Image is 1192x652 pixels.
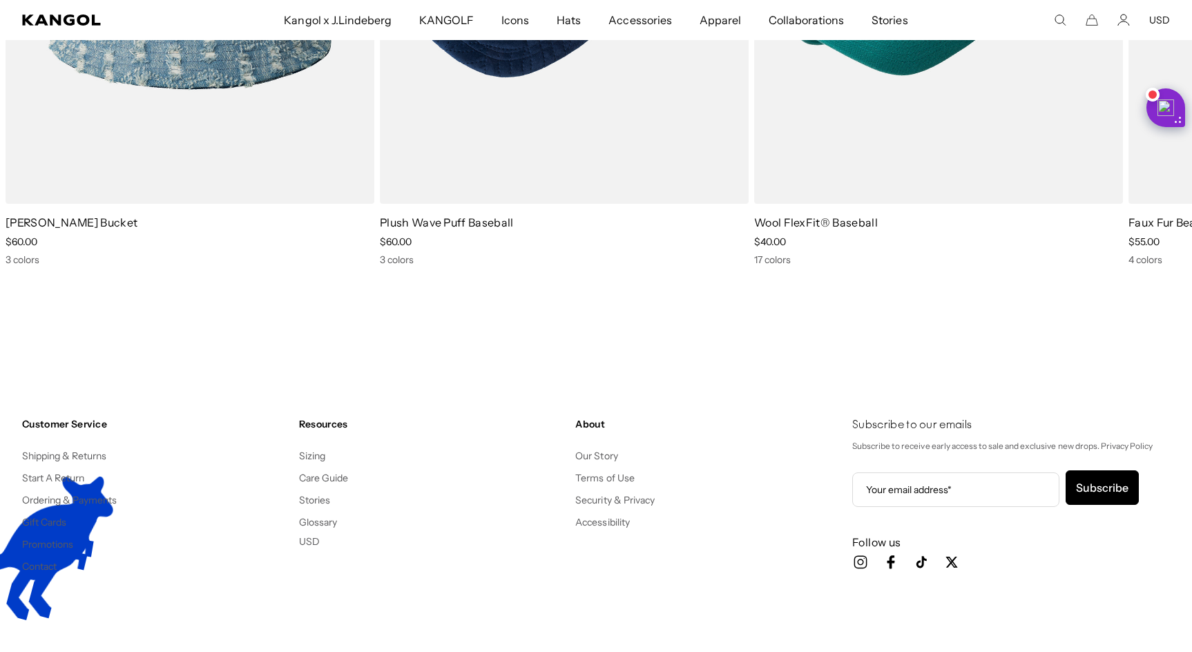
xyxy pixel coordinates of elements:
[380,236,412,248] span: $60.00
[1149,14,1170,26] button: USD
[575,516,629,528] a: Accessibility
[299,494,330,506] a: Stories
[299,450,325,462] a: Sizing
[22,472,84,484] a: Start A Return
[299,516,337,528] a: Glossary
[575,494,655,506] a: Security & Privacy
[299,535,320,548] button: USD
[22,516,66,528] a: Gift Cards
[754,215,878,229] a: Wool FlexFit® Baseball
[852,535,1170,550] h3: Follow us
[380,215,514,229] a: Plush Wave Puff Baseball
[575,450,617,462] a: Our Story
[22,418,288,430] h4: Customer Service
[1054,14,1066,26] summary: Search here
[754,236,786,248] span: $40.00
[1086,14,1098,26] button: Cart
[1128,236,1160,248] span: $55.00
[6,253,374,266] div: 3 colors
[380,253,749,266] div: 3 colors
[754,253,1123,266] div: 17 colors
[6,215,137,229] a: [PERSON_NAME] Bucket
[22,450,107,462] a: Shipping & Returns
[575,472,634,484] a: Terms of Use
[575,418,841,430] h4: About
[852,418,1170,433] h4: Subscribe to our emails
[22,494,117,506] a: Ordering & Payments
[299,418,565,430] h4: Resources
[1066,470,1139,505] button: Subscribe
[22,538,73,550] a: Promotions
[6,236,37,248] span: $60.00
[22,15,188,26] a: Kangol
[299,472,348,484] a: Care Guide
[1117,14,1130,26] a: Account
[852,439,1170,454] p: Subscribe to receive early access to sale and exclusive new drops. Privacy Policy
[22,560,57,573] a: Contact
